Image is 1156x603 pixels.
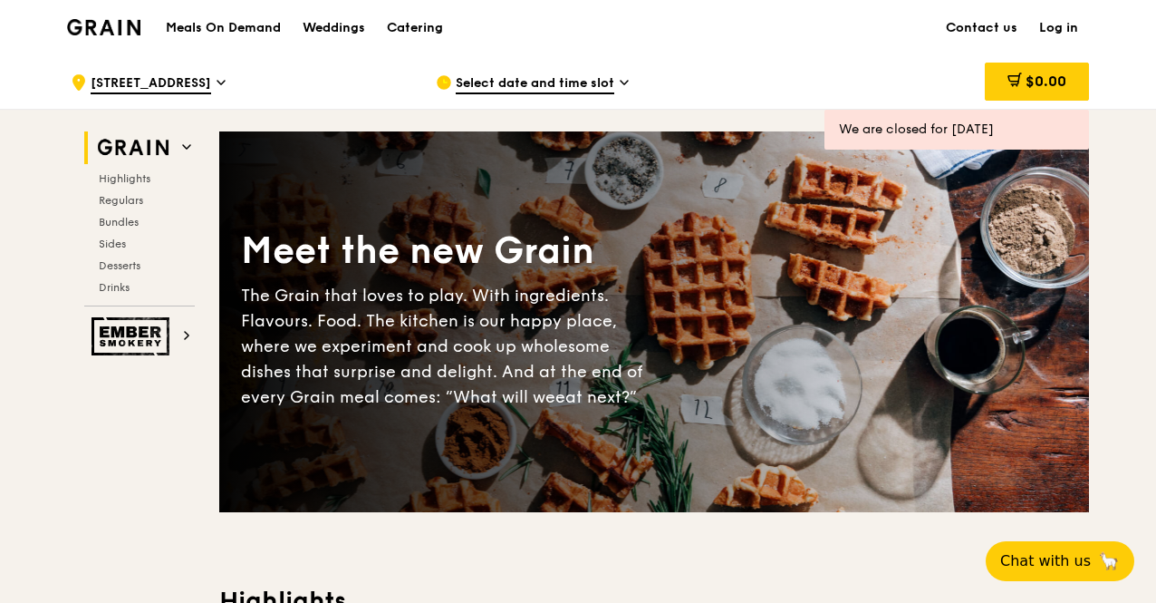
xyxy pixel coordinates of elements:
[99,238,126,250] span: Sides
[166,19,281,37] h1: Meals On Demand
[92,317,175,355] img: Ember Smokery web logo
[92,131,175,164] img: Grain web logo
[99,194,143,207] span: Regulars
[99,281,130,294] span: Drinks
[241,227,654,276] div: Meet the new Grain
[303,1,365,55] div: Weddings
[99,259,140,272] span: Desserts
[91,74,211,94] span: [STREET_ADDRESS]
[387,1,443,55] div: Catering
[456,74,614,94] span: Select date and time slot
[292,1,376,55] a: Weddings
[67,19,140,35] img: Grain
[99,216,139,229] span: Bundles
[1098,550,1120,572] span: 🦙
[376,1,454,55] a: Catering
[839,121,1074,139] div: We are closed for [DATE]
[986,541,1134,581] button: Chat with us🦙
[241,283,654,410] div: The Grain that loves to play. With ingredients. Flavours. Food. The kitchen is our happy place, w...
[1000,550,1091,572] span: Chat with us
[1028,1,1089,55] a: Log in
[935,1,1028,55] a: Contact us
[555,387,637,407] span: eat next?”
[99,172,150,185] span: Highlights
[1026,73,1066,90] span: $0.00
